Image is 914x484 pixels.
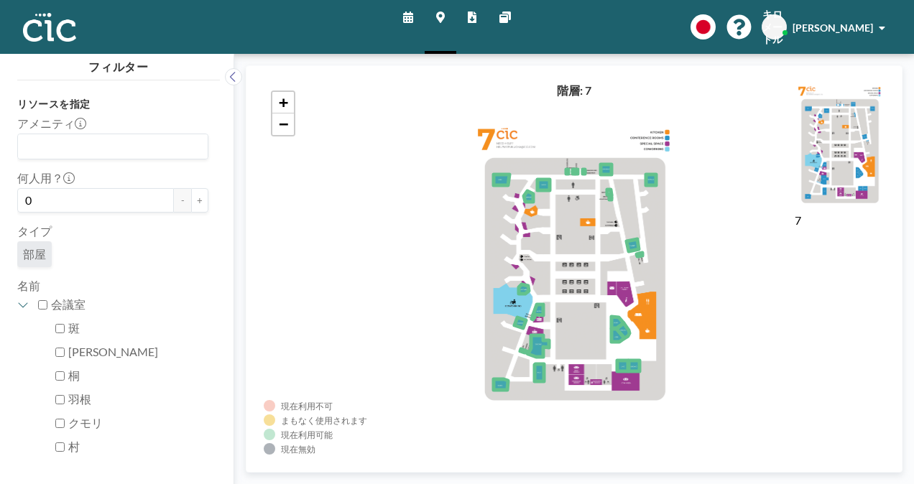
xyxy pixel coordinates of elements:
[279,115,288,133] span: −
[23,13,76,42] img: organization-logo
[795,83,885,210] img: e756fe08e05d43b3754d147caf3627ee.png
[272,113,294,135] a: ズームアウト
[17,54,220,74] h4: フィルター
[17,171,63,185] font: 何人用？
[68,321,80,335] font: 斑
[281,401,333,411] div: 現在利用不可
[191,188,208,213] button: +
[19,137,200,156] input: オプションを検索
[17,98,208,111] h3: リソースを指定
[23,247,46,261] span: 部屋
[174,188,191,213] button: -
[68,392,91,406] font: 羽根
[68,368,80,382] font: 桐
[51,297,86,311] font: 会議室
[762,8,786,46] span: キロメートル
[281,415,367,426] div: まもなく使用されます
[68,439,80,453] font: 村
[17,279,40,292] label: 名前
[272,92,294,113] a: ズームインする
[18,134,208,159] div: オプションを検索
[17,224,52,238] font: タイプ
[279,93,288,111] span: +
[68,416,103,429] font: クモリ
[795,213,801,227] label: 7
[17,116,75,130] font: アメニティ
[793,22,873,34] span: [PERSON_NAME]
[281,444,315,455] div: 現在無効
[281,429,333,440] div: 現在利用可能
[557,83,591,98] h4: 階層: 7
[68,345,158,358] font: [PERSON_NAME]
